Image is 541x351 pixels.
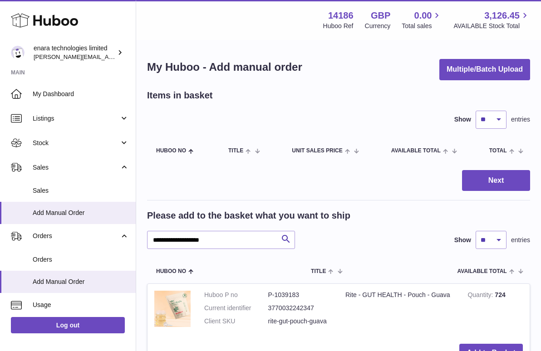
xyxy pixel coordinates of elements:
[156,268,186,274] span: Huboo no
[34,44,115,61] div: enara technologies limited
[462,170,530,191] button: Next
[268,304,332,312] dd: 3770032242347
[457,268,507,274] span: AVAILABLE Total
[461,284,530,337] td: 724
[489,148,507,154] span: Total
[228,148,243,154] span: Title
[11,46,25,59] img: Dee@enara.co
[511,115,530,124] span: entries
[328,10,354,22] strong: 14186
[147,60,302,74] h1: My Huboo - Add manual order
[156,148,186,154] span: Huboo no
[33,301,129,309] span: Usage
[33,186,129,195] span: Sales
[268,291,332,299] dd: P-1039183
[402,10,442,30] a: 0.00 Total sales
[439,59,530,80] button: Multiple/Batch Upload
[311,268,326,274] span: Title
[402,22,442,30] span: Total sales
[33,209,129,217] span: Add Manual Order
[371,10,390,22] strong: GBP
[147,210,350,222] h2: Please add to the basket what you want to ship
[292,148,342,154] span: Unit Sales Price
[391,148,441,154] span: AVAILABLE Total
[453,10,530,30] a: 3,126.45 AVAILABLE Stock Total
[33,278,129,286] span: Add Manual Order
[511,236,530,244] span: entries
[147,89,213,102] h2: Items in basket
[414,10,432,22] span: 0.00
[467,291,495,301] strong: Quantity
[268,317,332,326] dd: rite-gut-pouch-guava
[323,22,354,30] div: Huboo Ref
[33,114,119,123] span: Listings
[453,22,530,30] span: AVAILABLE Stock Total
[11,317,125,333] a: Log out
[33,255,129,264] span: Orders
[154,291,191,327] img: Rite - GUT HEALTH - Pouch - Guava
[204,317,268,326] dt: Client SKU
[33,232,119,240] span: Orders
[204,291,268,299] dt: Huboo P no
[34,53,182,60] span: [PERSON_NAME][EMAIL_ADDRESS][DOMAIN_NAME]
[33,163,119,172] span: Sales
[484,10,520,22] span: 3,126.45
[454,236,471,244] label: Show
[33,139,119,147] span: Stock
[454,115,471,124] label: Show
[33,90,129,98] span: My Dashboard
[204,304,268,312] dt: Current identifier
[365,22,391,30] div: Currency
[339,284,461,337] td: Rite - GUT HEALTH - Pouch - Guava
